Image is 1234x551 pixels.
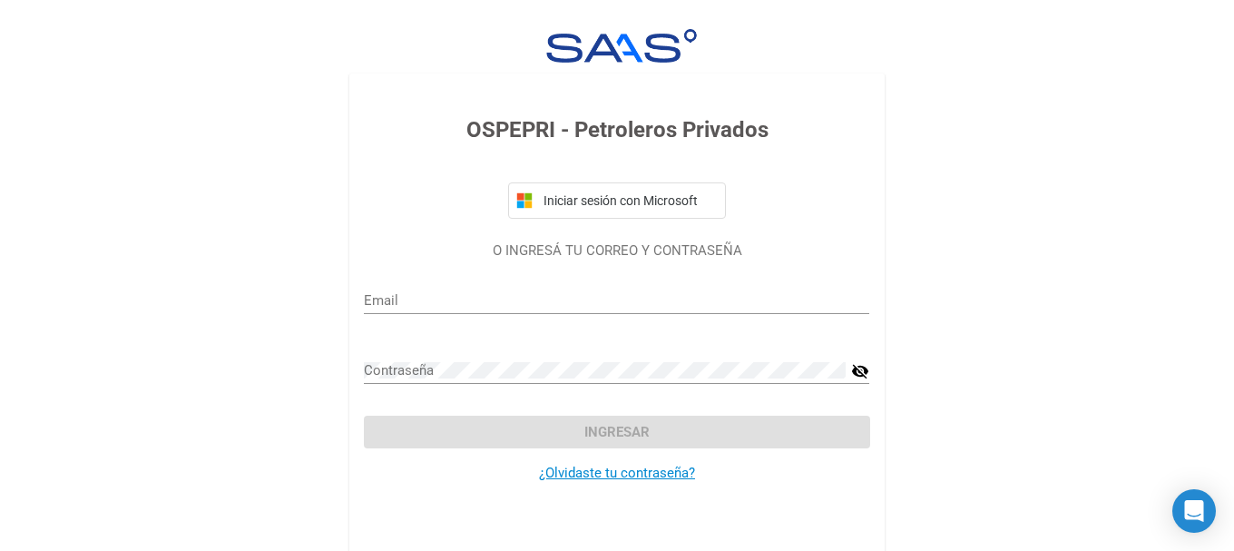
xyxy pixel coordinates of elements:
[364,113,869,146] h3: OSPEPRI - Petroleros Privados
[584,424,650,440] span: Ingresar
[851,360,869,382] mat-icon: visibility_off
[1172,489,1216,533] div: Open Intercom Messenger
[364,416,869,448] button: Ingresar
[364,241,869,261] p: O INGRESÁ TU CORREO Y CONTRASEÑA
[539,465,695,481] a: ¿Olvidaste tu contraseña?
[540,193,718,208] span: Iniciar sesión con Microsoft
[508,182,726,219] button: Iniciar sesión con Microsoft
